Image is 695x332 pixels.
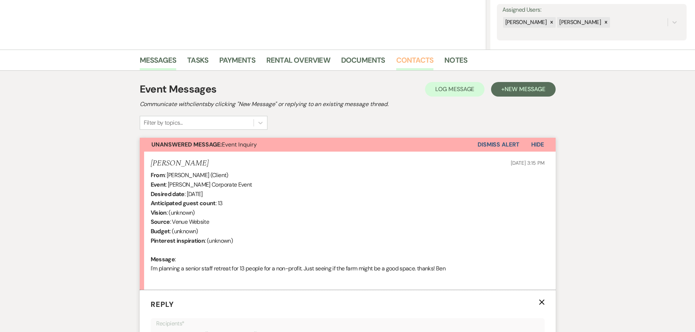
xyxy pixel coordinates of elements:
b: Anticipated guest count [151,199,216,207]
b: Pinterest inspiration [151,237,205,245]
span: Event Inquiry [151,141,257,148]
div: Filter by topics... [144,118,183,127]
a: Tasks [187,54,208,70]
button: +New Message [491,82,555,97]
a: Contacts [396,54,434,70]
b: Vision [151,209,167,216]
span: Hide [531,141,544,148]
span: Reply [151,300,174,309]
b: Desired date [151,190,185,198]
h1: Event Messages [140,82,217,97]
a: Rental Overview [266,54,330,70]
a: Notes [444,54,467,70]
button: Hide [520,138,556,152]
button: Unanswered Message:Event Inquiry [140,138,478,152]
span: New Message [505,85,545,93]
div: [PERSON_NAME] [503,17,548,28]
a: Documents [341,54,385,70]
a: Messages [140,54,177,70]
button: Dismiss Alert [478,138,520,152]
div: : [PERSON_NAME] (Client) : [PERSON_NAME] Corporate Event : [DATE] : 13 : (unknown) : Venue Websit... [151,171,545,282]
b: From [151,171,165,179]
h2: Communicate with clients by clicking "New Message" or replying to an existing message thread. [140,100,556,109]
button: Log Message [425,82,484,97]
h5: [PERSON_NAME] [151,159,209,168]
b: Message [151,255,175,263]
label: Assigned Users: [502,5,681,15]
strong: Unanswered Message: [151,141,222,148]
b: Source [151,218,170,226]
p: Recipients* [156,319,539,328]
div: [PERSON_NAME] [557,17,602,28]
b: Event [151,181,166,188]
span: Log Message [435,85,474,93]
a: Payments [219,54,255,70]
span: [DATE] 3:15 PM [511,160,544,166]
b: Budget [151,227,170,235]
